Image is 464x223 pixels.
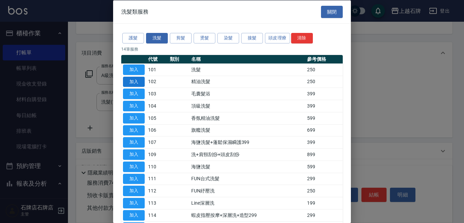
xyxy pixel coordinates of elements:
[146,185,168,197] td: 112
[123,76,145,87] button: 加入
[194,33,215,43] button: 燙髮
[146,161,168,173] td: 110
[123,161,145,172] button: 加入
[305,112,343,124] td: 599
[305,148,343,161] td: 899
[146,76,168,88] td: 102
[190,148,305,161] td: 洗+肩頸刮痧+頭皮刮痧
[123,101,145,111] button: 加入
[146,33,168,43] button: 洗髮
[170,33,192,43] button: 剪髮
[122,33,144,43] button: 護髮
[123,186,145,196] button: 加入
[190,136,305,148] td: 海鹽洗髮+蓬鬆保濕瞬護399
[146,55,168,63] th: 代號
[321,5,343,18] button: 關閉
[123,210,145,220] button: 加入
[217,33,239,43] button: 染髮
[146,88,168,100] td: 103
[305,63,343,76] td: 250
[168,55,190,63] th: 類別
[190,161,305,173] td: 海鹽洗髮
[146,124,168,136] td: 106
[190,88,305,100] td: 毛囊髮浴
[121,46,343,52] p: 14 筆服務
[190,112,305,124] td: 香氛精油洗髮
[190,173,305,185] td: FUN台式洗髮
[190,100,305,112] td: 頂級洗髮
[146,209,168,221] td: 114
[190,124,305,136] td: 旗艦洗髮
[146,173,168,185] td: 111
[305,185,343,197] td: 250
[305,88,343,100] td: 399
[190,55,305,63] th: 名稱
[123,173,145,184] button: 加入
[305,173,343,185] td: 299
[190,197,305,209] td: Line深層洗
[305,100,343,112] td: 399
[241,33,263,43] button: 接髮
[146,112,168,124] td: 105
[190,63,305,76] td: 洗髮
[146,63,168,76] td: 101
[123,198,145,208] button: 加入
[146,197,168,209] td: 113
[123,125,145,135] button: 加入
[146,148,168,161] td: 109
[190,76,305,88] td: 精油洗髮
[291,33,313,43] button: 清除
[123,64,145,75] button: 加入
[265,33,290,43] button: 頭皮理療
[190,185,305,197] td: FUN紓壓洗
[305,76,343,88] td: 250
[123,149,145,160] button: 加入
[305,161,343,173] td: 599
[305,136,343,148] td: 399
[146,136,168,148] td: 107
[123,89,145,99] button: 加入
[146,100,168,112] td: 104
[305,197,343,209] td: 199
[123,113,145,123] button: 加入
[190,209,305,221] td: 蝦皮指壓按摩+深層洗+造型299
[305,55,343,63] th: 參考價格
[305,209,343,221] td: 299
[123,137,145,148] button: 加入
[121,8,148,15] span: 洗髮類服務
[305,124,343,136] td: 699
